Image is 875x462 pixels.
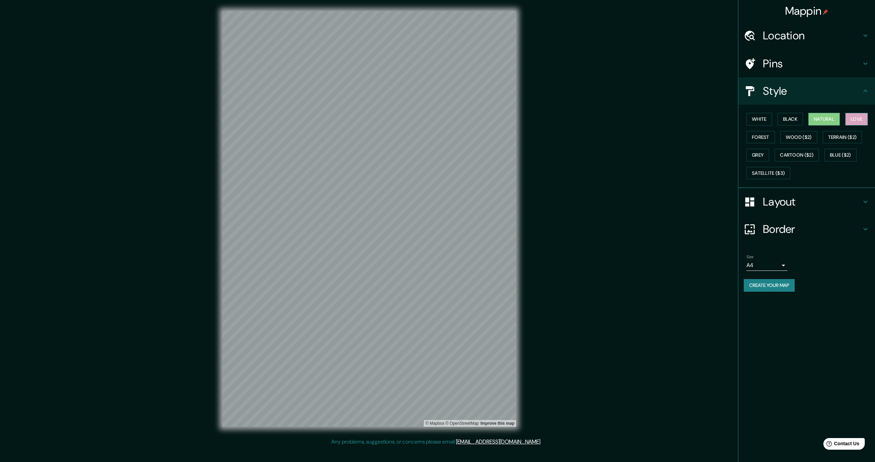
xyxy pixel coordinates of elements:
h4: Mappin [785,4,829,18]
canvas: Map [222,11,516,427]
h4: Pins [763,57,861,70]
div: . [541,438,542,446]
button: Grey [746,149,769,161]
a: OpenStreetMap [445,421,479,426]
h4: Layout [763,195,861,209]
button: Forest [746,131,775,144]
div: . [542,438,544,446]
button: Black [778,113,803,126]
iframe: Help widget launcher [814,435,867,454]
button: Satellite ($3) [746,167,790,180]
h4: Border [763,222,861,236]
h4: Style [763,84,861,98]
button: Create your map [744,279,795,292]
p: Any problems, suggestions, or concerns please email . [331,438,541,446]
button: Natural [808,113,840,126]
div: Layout [738,188,875,215]
div: Border [738,215,875,243]
button: Blue ($2) [824,149,857,161]
a: [EMAIL_ADDRESS][DOMAIN_NAME] [456,438,540,445]
label: Size [746,254,754,260]
button: Terrain ($2) [823,131,862,144]
button: Love [845,113,868,126]
h4: Location [763,29,861,42]
a: Map feedback [481,421,514,426]
div: Pins [738,50,875,77]
button: Cartoon ($2) [775,149,819,161]
div: A4 [746,260,787,271]
div: Location [738,22,875,49]
img: pin-icon.png [823,9,828,15]
button: Wood ($2) [780,131,817,144]
button: White [746,113,772,126]
a: Mapbox [426,421,444,426]
div: Style [738,77,875,105]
